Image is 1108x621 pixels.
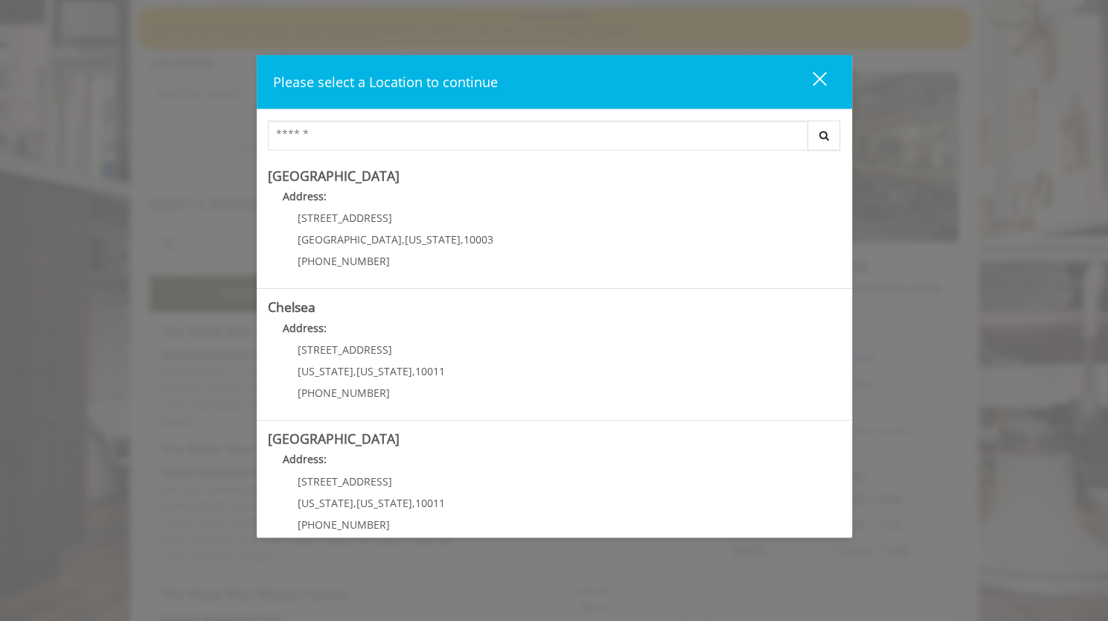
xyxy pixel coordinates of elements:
[356,496,412,510] span: [US_STATE]
[464,232,493,246] span: 10003
[268,430,400,448] b: [GEOGRAPHIC_DATA]
[268,121,841,158] div: Center Select
[353,496,356,510] span: ,
[298,211,392,225] span: [STREET_ADDRESS]
[283,452,327,466] b: Address:
[298,254,390,268] span: [PHONE_NUMBER]
[298,343,392,357] span: [STREET_ADDRESS]
[415,364,445,378] span: 10011
[283,189,327,203] b: Address:
[298,364,353,378] span: [US_STATE]
[298,474,392,488] span: [STREET_ADDRESS]
[405,232,461,246] span: [US_STATE]
[273,73,498,91] span: Please select a Location to continue
[412,496,415,510] span: ,
[402,232,405,246] span: ,
[353,364,356,378] span: ,
[298,386,390,400] span: [PHONE_NUMBER]
[283,321,327,335] b: Address:
[298,232,402,246] span: [GEOGRAPHIC_DATA]
[785,66,836,97] button: close dialog
[415,496,445,510] span: 10011
[412,364,415,378] span: ,
[298,517,390,532] span: [PHONE_NUMBER]
[356,364,412,378] span: [US_STATE]
[298,496,353,510] span: [US_STATE]
[461,232,464,246] span: ,
[268,121,808,150] input: Search Center
[795,71,825,93] div: close dialog
[268,167,400,185] b: [GEOGRAPHIC_DATA]
[268,298,316,316] b: Chelsea
[816,130,833,141] i: Search button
